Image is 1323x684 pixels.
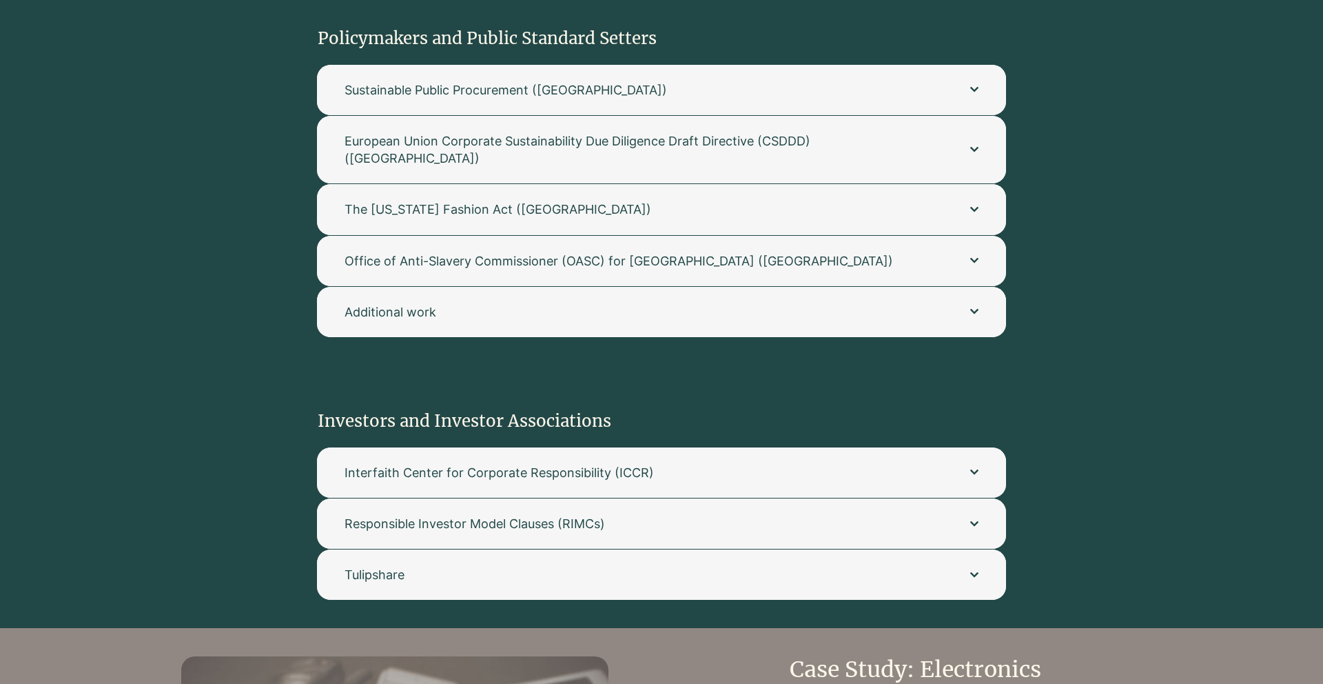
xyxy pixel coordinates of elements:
[317,499,1006,549] button: Responsible Investor Model Clauses (RIMCs)
[317,287,1006,337] button: Additional work
[345,464,943,481] span: Interfaith Center for Corporate Responsibility (ICCR)
[345,566,943,583] span: Tulipshare
[317,447,1006,498] button: Interfaith Center for Corporate Responsibility (ICCR)
[345,201,943,218] span: The [US_STATE] Fashion Act ([GEOGRAPHIC_DATA])
[318,27,728,50] h2: Policymakers and Public Standard Setters
[317,65,1006,115] button: Sustainable Public Procurement ([GEOGRAPHIC_DATA])
[318,410,728,433] h2: Investors and Investor Associations
[317,116,1006,183] button: European Union Corporate Sustainability Due Diligence Draft Directive (CSDDD) ([GEOGRAPHIC_DATA])
[345,252,943,270] span: Office of Anti-Slavery Commissioner (OASC) for [GEOGRAPHIC_DATA] ([GEOGRAPHIC_DATA])
[317,236,1006,286] button: Office of Anti-Slavery Commissioner (OASC) for [GEOGRAPHIC_DATA] ([GEOGRAPHIC_DATA])
[317,184,1006,234] button: The [US_STATE] Fashion Act ([GEOGRAPHIC_DATA])
[345,81,943,99] span: Sustainable Public Procurement ([GEOGRAPHIC_DATA])
[345,132,943,167] span: European Union Corporate Sustainability Due Diligence Draft Directive (CSDDD) ([GEOGRAPHIC_DATA])
[345,303,943,321] span: Additional work
[317,550,1006,600] button: Tulipshare
[345,515,943,532] span: Responsible Investor Model Clauses (RIMCs)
